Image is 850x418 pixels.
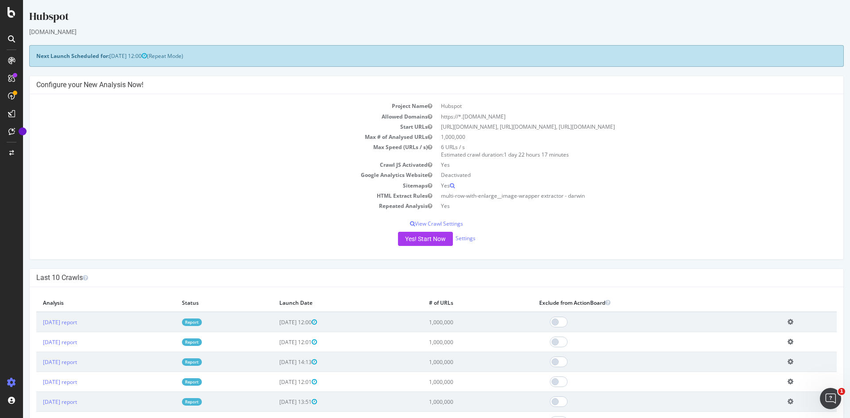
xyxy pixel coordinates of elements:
[159,378,179,386] a: Report
[413,122,814,132] td: [URL][DOMAIN_NAME], [URL][DOMAIN_NAME], [URL][DOMAIN_NAME]
[20,318,54,326] a: [DATE] report
[13,201,413,211] td: Repeated Analysis
[159,318,179,326] a: Report
[13,52,86,60] strong: Next Launch Scheduled for:
[413,201,814,211] td: Yes
[399,332,510,352] td: 1,000,000
[19,127,27,135] div: Tooltip anchor
[13,294,152,312] th: Analysis
[481,151,546,158] span: 1 day 22 hours 17 minutes
[6,27,821,36] div: [DOMAIN_NAME]
[86,52,124,60] span: [DATE] 12:00
[20,378,54,386] a: [DATE] report
[256,318,294,326] span: [DATE] 12:00
[250,294,399,312] th: Launch Date
[13,170,413,180] td: Google Analytics Website
[159,398,179,406] a: Report
[13,160,413,170] td: Crawl JS Activated
[413,132,814,142] td: 1,000,000
[159,358,179,366] a: Report
[256,378,294,386] span: [DATE] 12:01
[20,358,54,366] a: [DATE] report
[375,232,430,246] button: Yes! Start Now
[399,312,510,332] td: 1,000,000
[13,101,413,111] td: Project Name
[13,180,413,191] td: Sitemaps
[256,338,294,346] span: [DATE] 12:01
[256,358,294,366] span: [DATE] 14:13
[413,101,814,111] td: Hubspot
[413,170,814,180] td: Deactivated
[13,191,413,201] td: HTML Extract Rules
[256,398,294,406] span: [DATE] 13:51
[413,191,814,201] td: multi-row-with-enlarge__image-wrapper extractor - darwin
[413,142,814,160] td: 6 URLs / s Estimated crawl duration:
[20,338,54,346] a: [DATE] report
[399,294,510,312] th: # of URLs
[510,294,758,312] th: Exclude from ActionBoard
[838,388,845,395] span: 1
[433,234,452,242] a: Settings
[13,81,814,89] h4: Configure your New Analysis Now!
[399,392,510,412] td: 1,000,000
[13,273,814,282] h4: Last 10 Crawls
[820,388,841,409] iframe: Intercom live chat
[413,180,814,191] td: Yes
[13,220,814,227] p: View Crawl Settings
[399,372,510,392] td: 1,000,000
[413,160,814,170] td: Yes
[13,122,413,132] td: Start URLs
[13,111,413,122] td: Allowed Domains
[6,45,821,67] div: (Repeat Mode)
[13,132,413,142] td: Max # of Analysed URLs
[6,9,821,27] div: Hubspot
[152,294,250,312] th: Status
[159,338,179,346] a: Report
[13,142,413,160] td: Max Speed (URLs / s)
[399,352,510,372] td: 1,000,000
[413,111,814,122] td: https://*.[DOMAIN_NAME]
[20,398,54,406] a: [DATE] report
